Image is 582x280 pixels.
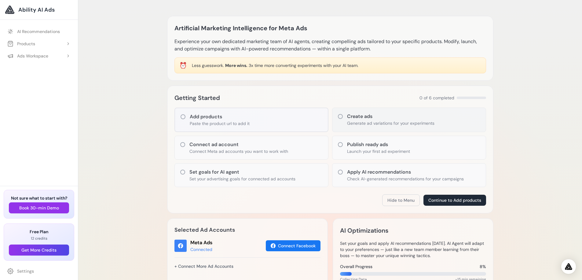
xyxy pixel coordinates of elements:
h3: Not sure what to start with? [9,195,69,201]
a: + Connect More Ad Accounts [174,261,233,271]
h3: Free Plan [9,229,69,235]
p: Experience your own dedicated marketing team of AI agents, creating compelling ads tailored to yo... [174,38,486,53]
button: Book 30-min Demo [9,202,69,213]
button: Hide to Menu [382,194,420,206]
p: 12 credits [9,236,69,241]
a: Settings [4,266,74,277]
span: Less guesswork. [192,63,224,68]
h3: Set goals for AI agent [189,168,295,176]
p: Launch your first ad experiment [347,148,410,154]
p: Set your advertising goals for connected ad accounts [189,176,295,182]
p: Set your goals and apply AI recommendations [DATE]. AI Agent will adapt to your preferences — jus... [340,240,486,259]
div: Ads Workspace [7,53,48,59]
span: Ability AI Ads [18,6,55,14]
span: 8% [480,263,486,270]
h2: Selected Ad Accounts [174,226,320,234]
h3: Connect ad account [189,141,288,148]
button: Products [4,38,74,49]
div: Products [7,41,35,47]
p: Generate ad variations for your experiments [347,120,434,126]
span: 3x time more converting experiments with your AI team. [249,63,358,68]
div: Connected [190,246,212,252]
span: More wins. [225,63,247,68]
div: Open Intercom Messenger [561,259,576,274]
h3: Create ads [347,113,434,120]
div: Meta Ads [190,239,212,246]
h2: AI Optimizations [340,226,388,235]
p: Connect Meta ad accounts you want to work with [189,148,288,154]
h2: Getting Started [174,93,220,103]
h1: Artificial Marketing Intelligence for Meta Ads [174,23,307,33]
p: Check AI-generated recommendations for your campaigns [347,176,464,182]
span: Overall Progress [340,263,372,270]
button: Ads Workspace [4,50,74,61]
h3: Publish ready ads [347,141,410,148]
p: Paste the product url to add it [190,120,250,127]
h3: Apply AI recommendations [347,168,464,176]
a: AI Recommendations [4,26,74,37]
button: Get More Credits [9,245,69,256]
div: ⏰ [179,61,187,70]
button: Continue to Add products [423,195,486,206]
span: 0 of 6 completed [419,95,454,101]
h3: Add products [190,113,250,120]
button: Connect Facebook [266,240,320,251]
a: Ability AI Ads [5,5,73,15]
